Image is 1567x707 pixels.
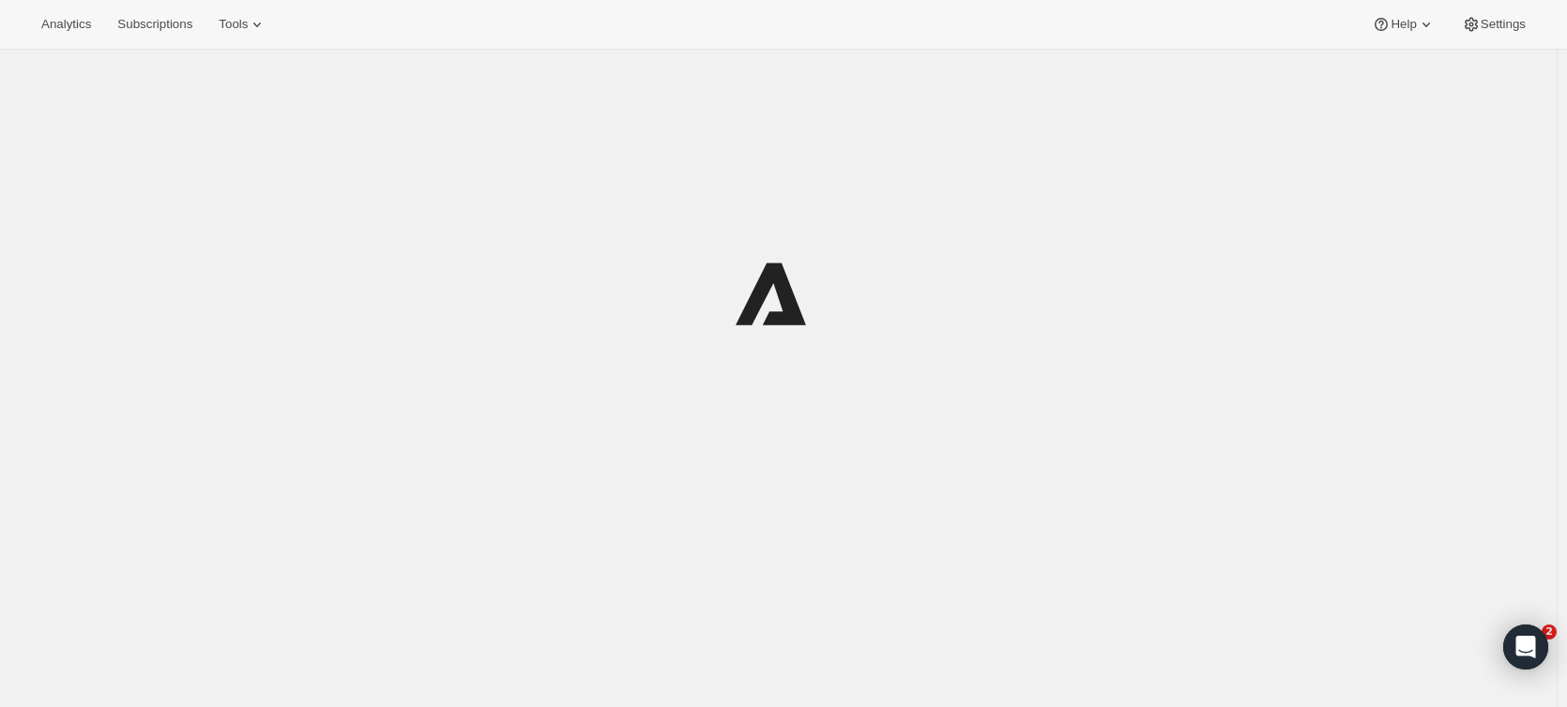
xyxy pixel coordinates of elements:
[1361,11,1446,38] button: Help
[1481,17,1526,32] span: Settings
[1391,17,1416,32] span: Help
[117,17,192,32] span: Subscriptions
[1503,624,1548,669] div: Open Intercom Messenger
[30,11,102,38] button: Analytics
[1451,11,1537,38] button: Settings
[41,17,91,32] span: Analytics
[207,11,278,38] button: Tools
[106,11,204,38] button: Subscriptions
[219,17,248,32] span: Tools
[1542,624,1557,639] span: 2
